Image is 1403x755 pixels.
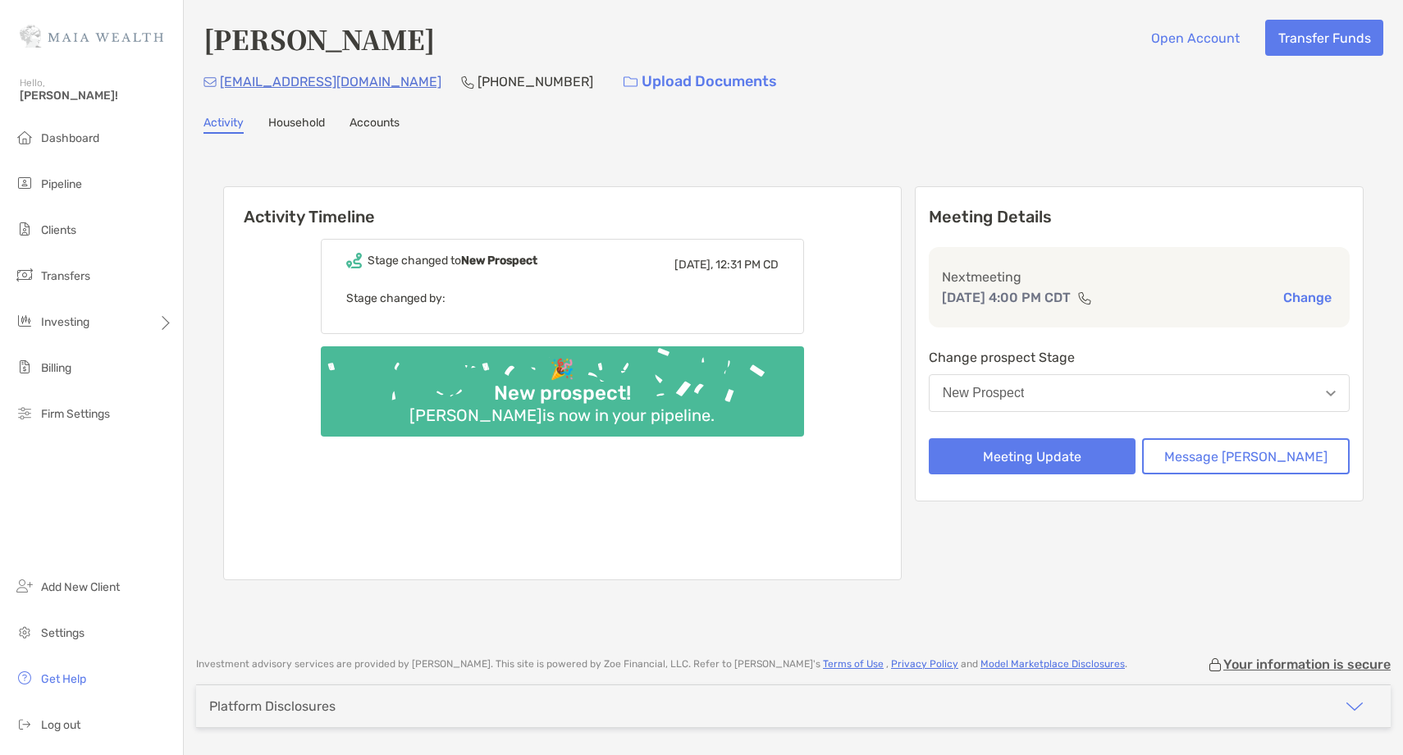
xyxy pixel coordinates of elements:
div: 🎉 [543,358,581,382]
div: New Prospect [943,386,1025,400]
img: Open dropdown arrow [1326,391,1336,396]
a: Accounts [350,116,400,134]
img: Phone Icon [461,75,474,89]
p: [EMAIL_ADDRESS][DOMAIN_NAME] [220,71,441,92]
a: Activity [203,116,244,134]
span: [PERSON_NAME]! [20,89,173,103]
img: firm-settings icon [15,403,34,423]
img: icon arrow [1345,697,1364,716]
img: dashboard icon [15,127,34,147]
button: Message [PERSON_NAME] [1142,438,1350,474]
span: Billing [41,361,71,375]
img: Confetti [321,346,804,423]
img: logout icon [15,714,34,734]
button: Open Account [1138,20,1252,56]
span: [DATE], [674,258,713,272]
a: Household [268,116,325,134]
p: Stage changed by: [346,288,779,309]
p: Investment advisory services are provided by [PERSON_NAME] . This site is powered by Zoe Financia... [196,658,1127,670]
img: communication type [1077,291,1092,304]
a: Model Marketplace Disclosures [980,658,1125,670]
a: Upload Documents [613,64,788,99]
a: Terms of Use [823,658,884,670]
img: Email Icon [203,77,217,87]
span: Add New Client [41,580,120,594]
img: button icon [624,76,638,88]
img: get-help icon [15,668,34,688]
button: New Prospect [929,374,1350,412]
p: [DATE] 4:00 PM CDT [942,287,1071,308]
p: Change prospect Stage [929,347,1350,368]
div: Stage changed to [368,254,537,268]
span: Dashboard [41,131,99,145]
div: [PERSON_NAME] is now in your pipeline. [403,405,721,425]
button: Change [1278,289,1337,306]
span: Transfers [41,269,90,283]
b: New Prospect [461,254,537,268]
span: Get Help [41,672,86,686]
span: Settings [41,626,85,640]
img: Zoe Logo [20,7,163,66]
p: [PHONE_NUMBER] [478,71,593,92]
button: Transfer Funds [1265,20,1383,56]
img: billing icon [15,357,34,377]
h6: Activity Timeline [224,187,901,226]
span: Clients [41,223,76,237]
div: Platform Disclosures [209,698,336,714]
p: Your information is secure [1223,657,1391,672]
span: 12:31 PM CD [715,258,779,272]
img: clients icon [15,219,34,239]
img: Event icon [346,253,362,268]
img: settings icon [15,622,34,642]
img: add_new_client icon [15,576,34,596]
span: Firm Settings [41,407,110,421]
div: New prospect! [487,382,638,405]
span: Investing [41,315,89,329]
p: Next meeting [942,267,1337,287]
span: Log out [41,718,80,732]
img: investing icon [15,311,34,331]
img: pipeline icon [15,173,34,193]
h4: [PERSON_NAME] [203,20,435,57]
img: transfers icon [15,265,34,285]
button: Meeting Update [929,438,1136,474]
a: Privacy Policy [891,658,958,670]
span: Pipeline [41,177,82,191]
p: Meeting Details [929,207,1350,227]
